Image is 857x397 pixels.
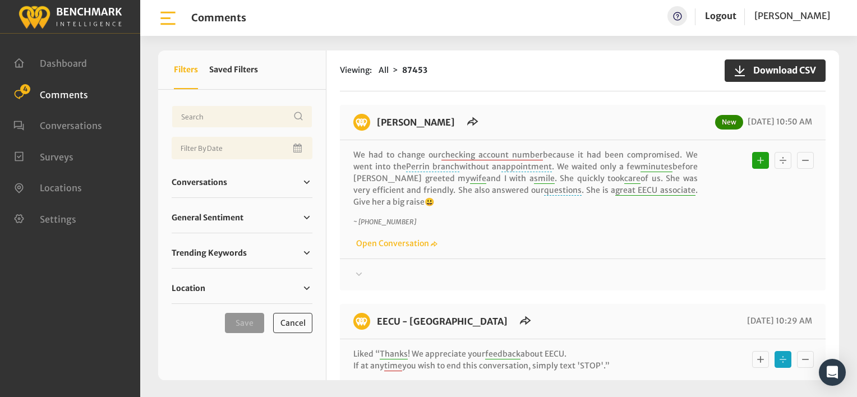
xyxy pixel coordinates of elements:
[624,173,641,184] span: care
[705,10,736,21] a: Logout
[370,313,514,330] h6: EECU - Clovis North Branch
[40,151,73,162] span: Surveys
[172,209,312,226] a: General Sentiment
[501,161,552,172] span: appointment
[353,218,416,226] i: ~ [PHONE_NUMBER]
[174,50,198,89] button: Filters
[191,12,246,24] h1: Comments
[747,63,816,77] span: Download CSV
[377,117,455,128] a: [PERSON_NAME]
[40,120,102,131] span: Conversations
[819,359,846,386] div: Open Intercom Messenger
[370,114,462,131] h6: EECU - Perrin
[615,185,695,196] span: great EECU associate
[749,149,817,172] div: Basic example
[172,212,243,224] span: General Sentiment
[380,349,408,359] span: Thanks
[715,115,743,130] span: New
[406,161,459,172] span: Perrin branch
[172,280,312,297] a: Location
[172,137,312,159] input: Date range input field
[13,181,82,192] a: Locations
[172,283,205,294] span: Location
[353,114,370,131] img: benchmark
[18,3,122,30] img: benchmark
[402,65,427,75] strong: 87453
[377,316,508,327] a: EECU - [GEOGRAPHIC_DATA]
[441,150,543,160] span: checking account number
[353,313,370,330] img: benchmark
[172,244,312,261] a: Trending Keywords
[13,150,73,161] a: Surveys
[749,348,817,371] div: Basic example
[744,316,812,326] span: [DATE] 10:29 AM
[470,173,486,184] span: wife
[353,238,437,248] a: Open Conversation
[13,213,76,224] a: Settings
[384,361,402,371] span: time
[40,58,87,69] span: Dashboard
[534,173,555,184] span: smile
[158,8,178,28] img: bar
[20,84,30,94] span: 4
[291,137,306,159] button: Open Calendar
[754,6,830,26] a: [PERSON_NAME]
[209,50,258,89] button: Saved Filters
[353,348,698,372] p: Liked “ ! We appreciate your about EECU. If at any you wish to end this conversation, simply text...
[725,59,826,82] button: Download CSV
[40,89,88,100] span: Comments
[754,10,830,21] span: [PERSON_NAME]
[379,65,389,75] span: All
[172,247,247,259] span: Trending Keywords
[172,105,312,128] input: Username
[40,213,76,224] span: Settings
[353,149,698,208] p: We had to change our because it had been compromised. We went into the without an . We waited onl...
[273,313,312,333] button: Cancel
[485,349,520,359] span: feedback
[745,117,812,127] span: [DATE] 10:50 AM
[705,6,736,26] a: Logout
[13,88,88,99] a: Comments 4
[544,185,582,196] span: questions
[40,182,82,193] span: Locations
[641,161,672,172] span: minutes
[340,64,372,76] span: Viewing:
[172,174,312,191] a: Conversations
[13,119,102,130] a: Conversations
[13,57,87,68] a: Dashboard
[172,177,227,188] span: Conversations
